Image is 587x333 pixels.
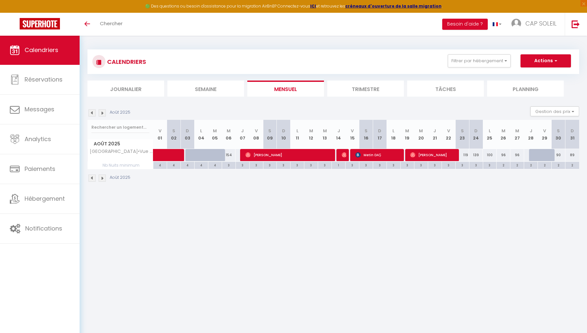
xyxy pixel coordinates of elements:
[461,128,464,134] abbr: S
[342,149,346,161] span: [PERSON_NAME]
[474,128,478,134] abbr: D
[318,162,331,168] div: 3
[159,128,161,134] abbr: V
[222,149,236,161] div: 154
[25,224,62,232] span: Notifications
[456,162,469,168] div: 3
[236,120,249,149] th: 07
[88,162,153,169] span: Nb Nuits minimum
[359,162,373,168] div: 3
[506,13,565,36] a: ... CAP SOLEIL
[572,20,580,28] img: logout
[245,149,332,161] span: [PERSON_NAME]
[565,162,579,168] div: 2
[565,120,579,149] th: 31
[153,120,167,149] th: 01
[208,120,222,149] th: 05
[428,162,442,168] div: 3
[552,162,565,168] div: 2
[387,162,400,168] div: 3
[296,128,298,134] abbr: L
[91,121,149,133] input: Rechercher un logement...
[20,18,60,29] img: Super Booking
[95,13,127,36] a: Chercher
[304,120,318,149] th: 12
[552,149,565,161] div: 90
[327,81,404,97] li: Trimestre
[337,128,340,134] abbr: J
[351,128,354,134] abbr: V
[227,128,231,134] abbr: M
[282,128,285,134] abbr: D
[318,120,332,149] th: 13
[433,128,436,134] abbr: J
[543,128,546,134] abbr: V
[455,120,469,149] th: 23
[105,54,146,69] h3: CALENDRIERS
[172,128,175,134] abbr: S
[469,120,483,149] th: 24
[525,19,557,28] span: CAP SOLEIL
[515,128,519,134] abbr: M
[538,120,552,149] th: 29
[345,3,442,9] a: créneaux d'ouverture de la salle migration
[414,162,428,168] div: 3
[455,149,469,161] div: 119
[524,162,538,168] div: 2
[405,128,409,134] abbr: M
[497,120,510,149] th: 26
[222,162,236,168] div: 3
[497,162,510,168] div: 2
[448,54,511,67] button: Filtrer par hébergement
[110,175,130,181] p: Août 2025
[571,128,574,134] abbr: D
[524,120,538,149] th: 28
[401,162,414,168] div: 3
[552,120,565,149] th: 30
[310,3,316,9] a: ICI
[277,120,291,149] th: 10
[346,162,359,168] div: 3
[236,162,249,168] div: 3
[153,162,167,168] div: 4
[263,120,277,149] th: 09
[186,128,189,134] abbr: D
[487,81,564,97] li: Planning
[355,149,401,161] span: Metin DAŞ
[250,162,263,168] div: 3
[407,81,484,97] li: Tâches
[200,128,202,134] abbr: L
[365,128,368,134] abbr: S
[414,120,428,149] th: 20
[530,128,532,134] abbr: J
[483,120,497,149] th: 25
[304,162,318,168] div: 3
[392,128,394,134] abbr: L
[100,20,123,27] span: Chercher
[373,162,387,168] div: 3
[521,54,571,67] button: Actions
[25,75,63,83] span: Réservations
[510,120,524,149] th: 27
[323,128,327,134] abbr: M
[167,81,244,97] li: Semaine
[483,162,497,168] div: 3
[511,19,521,28] img: ...
[208,162,222,168] div: 4
[483,149,497,161] div: 100
[167,162,180,168] div: 4
[291,162,304,168] div: 3
[530,106,579,116] button: Gestion des prix
[346,120,359,149] th: 15
[447,128,450,134] abbr: V
[332,120,346,149] th: 14
[25,105,54,113] span: Messages
[277,162,290,168] div: 3
[419,128,423,134] abbr: M
[309,128,313,134] abbr: M
[387,120,400,149] th: 18
[268,128,271,134] abbr: S
[359,120,373,149] th: 16
[373,120,387,149] th: 17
